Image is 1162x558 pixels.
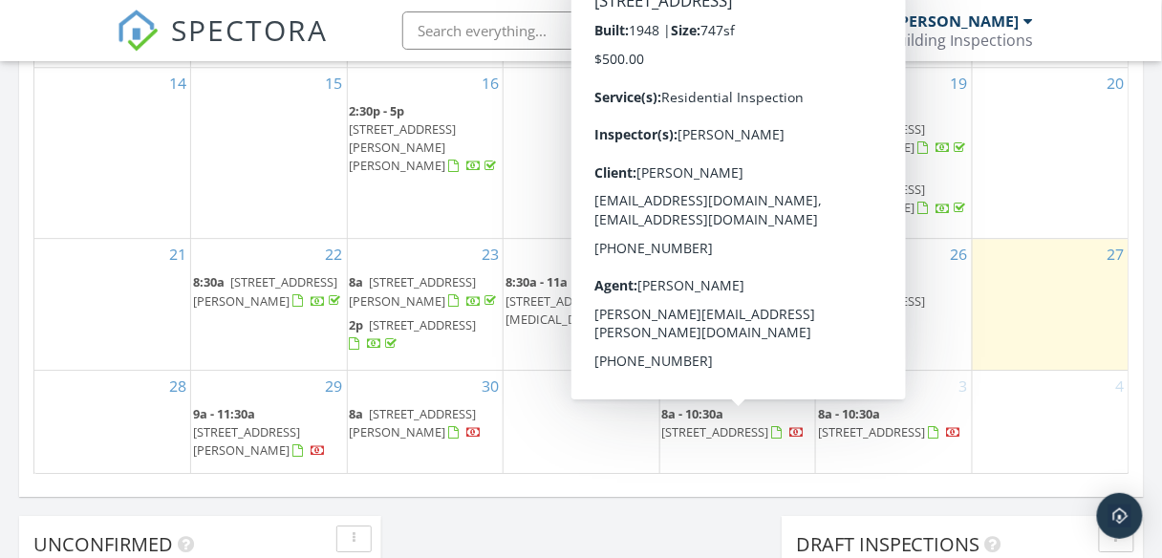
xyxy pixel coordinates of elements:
[635,239,659,269] a: Go to September 24, 2025
[662,403,814,444] a: 8a - 10:30a [STREET_ADDRESS]
[796,531,980,557] span: Draft Inspections
[117,26,329,66] a: SPECTORA
[659,239,816,371] td: Go to September 25, 2025
[818,405,961,440] a: 8a - 10:30a [STREET_ADDRESS]
[635,68,659,98] a: Go to September 17, 2025
[478,239,503,269] a: Go to September 23, 2025
[117,10,159,52] img: The Best Home Inspection Software - Spectora
[33,531,173,557] span: Unconfirmed
[1104,68,1129,98] a: Go to September 20, 2025
[193,405,255,422] span: 9a - 11:30a
[818,161,970,221] a: 1p - 3:30p [STREET_ADDRESS][PERSON_NAME]
[347,371,504,475] td: Go to September 30, 2025
[350,102,501,175] a: 2:30p - 5p [STREET_ADDRESS][PERSON_NAME][PERSON_NAME]
[506,292,613,328] span: [STREET_ADDRESS][MEDICAL_DATA]
[34,239,191,371] td: Go to September 21, 2025
[193,405,326,459] a: 9a - 11:30a [STREET_ADDRESS][PERSON_NAME]
[350,100,502,179] a: 2:30p - 5p [STREET_ADDRESS][PERSON_NAME][PERSON_NAME]
[816,67,973,239] td: Go to September 19, 2025
[816,239,973,371] td: Go to September 26, 2025
[402,11,785,50] input: Search everything...
[350,403,502,444] a: 8a [STREET_ADDRESS][PERSON_NAME]
[818,403,970,444] a: 8a - 10:30a [STREET_ADDRESS]
[799,371,815,401] a: Go to October 2, 2025
[790,239,815,269] a: Go to September 25, 2025
[1104,239,1129,269] a: Go to September 27, 2025
[818,273,880,290] span: 8a - 10:30a
[193,403,345,463] a: 9a - 11:30a [STREET_ADDRESS][PERSON_NAME]
[347,239,504,371] td: Go to September 23, 2025
[818,292,925,310] span: [STREET_ADDRESS]
[350,405,483,440] a: 8a [STREET_ADDRESS][PERSON_NAME]
[350,273,501,309] a: 8a [STREET_ADDRESS][PERSON_NAME]
[193,273,337,309] span: [STREET_ADDRESS][PERSON_NAME]
[34,371,191,475] td: Go to September 28, 2025
[972,239,1129,371] td: Go to September 27, 2025
[478,68,503,98] a: Go to September 16, 2025
[191,371,348,475] td: Go to September 29, 2025
[165,68,190,98] a: Go to September 14, 2025
[1097,493,1143,539] div: Open Intercom Messenger
[322,68,347,98] a: Go to September 15, 2025
[662,423,769,440] span: [STREET_ADDRESS]
[850,31,1033,50] div: Peak Building Inspections
[947,68,972,98] a: Go to September 19, 2025
[818,102,969,156] a: 8a - 10:30a [STREET_ADDRESS][PERSON_NAME]
[818,100,970,161] a: 8a - 10:30a [STREET_ADDRESS][PERSON_NAME]
[894,11,1019,31] div: [PERSON_NAME]
[478,371,503,401] a: Go to September 30, 2025
[322,239,347,269] a: Go to September 22, 2025
[191,239,348,371] td: Go to September 22, 2025
[818,102,880,119] span: 8a - 10:30a
[34,67,191,239] td: Go to September 14, 2025
[191,67,348,239] td: Go to September 15, 2025
[818,120,925,156] span: [STREET_ADDRESS][PERSON_NAME]
[350,120,457,174] span: [STREET_ADDRESS][PERSON_NAME][PERSON_NAME]
[956,371,972,401] a: Go to October 3, 2025
[350,273,364,290] span: 8a
[504,67,660,239] td: Go to September 17, 2025
[350,271,502,312] a: 8a [STREET_ADDRESS][PERSON_NAME]
[818,405,880,422] span: 8a - 10:30a
[972,371,1129,475] td: Go to October 4, 2025
[193,273,225,290] span: 8:30a
[350,314,502,355] a: 2p [STREET_ADDRESS]
[165,371,190,401] a: Go to September 28, 2025
[659,371,816,475] td: Go to October 2, 2025
[506,273,656,327] a: 8:30a - 11a [STREET_ADDRESS][MEDICAL_DATA]
[504,239,660,371] td: Go to September 24, 2025
[818,273,925,327] a: 8a - 10:30a [STREET_ADDRESS]
[972,67,1129,239] td: Go to September 20, 2025
[165,239,190,269] a: Go to September 21, 2025
[193,271,345,312] a: 8:30a [STREET_ADDRESS][PERSON_NAME]
[818,271,970,332] a: 8a - 10:30a [STREET_ADDRESS]
[172,10,329,50] span: SPECTORA
[506,273,568,290] span: 8:30a - 11a
[193,273,344,309] a: 8:30a [STREET_ADDRESS][PERSON_NAME]
[350,316,477,352] a: 2p [STREET_ADDRESS]
[347,67,504,239] td: Go to September 16, 2025
[322,371,347,401] a: Go to September 29, 2025
[662,405,724,422] span: 8a - 10:30a
[790,68,815,98] a: Go to September 18, 2025
[350,405,364,422] span: 8a
[370,316,477,333] span: [STREET_ADDRESS]
[816,371,973,475] td: Go to October 3, 2025
[506,271,657,332] a: 8:30a - 11a [STREET_ADDRESS][MEDICAL_DATA]
[818,162,969,216] a: 1p - 3:30p [STREET_ADDRESS][PERSON_NAME]
[504,371,660,475] td: Go to October 1, 2025
[818,162,873,180] span: 1p - 3:30p
[818,423,925,440] span: [STREET_ADDRESS]
[193,423,300,459] span: [STREET_ADDRESS][PERSON_NAME]
[1112,371,1129,401] a: Go to October 4, 2025
[350,405,477,440] span: [STREET_ADDRESS][PERSON_NAME]
[350,102,405,119] span: 2:30p - 5p
[643,371,659,401] a: Go to October 1, 2025
[947,239,972,269] a: Go to September 26, 2025
[350,316,364,333] span: 2p
[818,181,925,216] span: [STREET_ADDRESS][PERSON_NAME]
[662,405,806,440] a: 8a - 10:30a [STREET_ADDRESS]
[350,273,477,309] span: [STREET_ADDRESS][PERSON_NAME]
[659,67,816,239] td: Go to September 18, 2025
